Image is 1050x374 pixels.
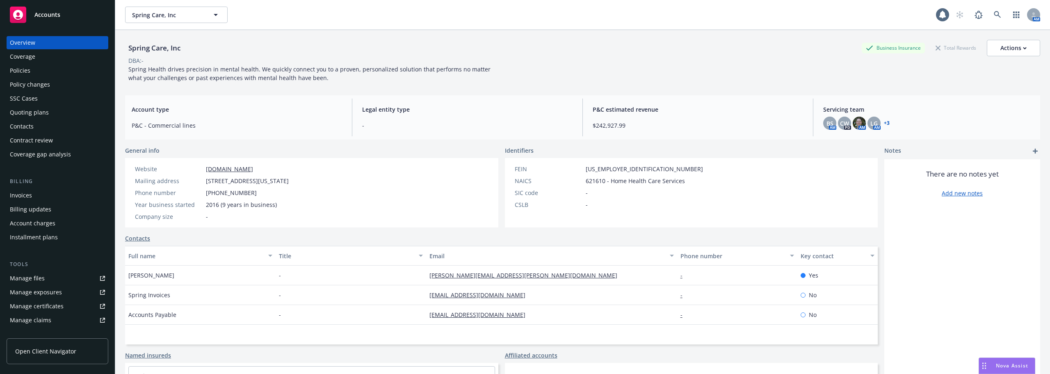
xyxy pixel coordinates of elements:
div: Total Rewards [931,43,980,53]
span: Accounts [34,11,60,18]
div: Key contact [801,252,865,260]
div: Invoices [10,189,32,202]
span: General info [125,146,160,155]
div: Contract review [10,134,53,147]
div: Phone number [680,252,785,260]
div: Mailing address [135,177,203,185]
div: Company size [135,212,203,221]
span: Spring Care, Inc [132,11,203,19]
div: SSC Cases [10,92,38,105]
a: Quoting plans [7,106,108,119]
div: Installment plans [10,231,58,244]
span: LG [870,119,878,128]
div: CSLB [515,200,582,209]
a: Contacts [7,120,108,133]
a: [EMAIL_ADDRESS][DOMAIN_NAME] [429,291,532,299]
span: - [279,291,281,299]
a: SSC Cases [7,92,108,105]
a: Affiliated accounts [505,351,557,360]
div: Business Insurance [862,43,925,53]
a: Manage claims [7,314,108,327]
div: Manage claims [10,314,51,327]
div: Full name [128,252,263,260]
div: Manage exposures [10,286,62,299]
a: Manage certificates [7,300,108,313]
button: Nova Assist [979,358,1035,374]
a: [PERSON_NAME][EMAIL_ADDRESS][PERSON_NAME][DOMAIN_NAME] [429,271,624,279]
a: Policy changes [7,78,108,91]
div: Manage files [10,272,45,285]
a: Invoices [7,189,108,202]
span: [PERSON_NAME] [128,271,174,280]
a: Contract review [7,134,108,147]
span: No [809,310,817,319]
div: SIC code [515,188,582,197]
a: Search [989,7,1006,23]
button: Actions [987,40,1040,56]
div: Website [135,165,203,173]
div: Coverage [10,50,35,63]
a: [DOMAIN_NAME] [206,165,253,173]
div: Billing [7,177,108,186]
div: FEIN [515,165,582,173]
div: DBA: - [128,56,144,65]
span: There are no notes yet [926,169,999,179]
span: Accounts Payable [128,310,176,319]
a: Contacts [125,234,150,243]
span: CW [840,119,849,128]
button: Key contact [797,246,878,266]
span: - [279,310,281,319]
div: Policy changes [10,78,50,91]
span: - [279,271,281,280]
span: 2016 (9 years in business) [206,200,277,209]
div: Actions [1000,40,1027,56]
span: [STREET_ADDRESS][US_STATE] [206,177,289,185]
a: Manage exposures [7,286,108,299]
a: Accounts [7,3,108,26]
div: Billing updates [10,203,51,216]
span: P&C estimated revenue [593,105,803,114]
span: Notes [884,146,901,156]
span: $242,927.99 [593,121,803,130]
a: Start snowing [952,7,968,23]
button: Full name [125,246,276,266]
span: Servicing team [823,105,1034,114]
a: Coverage gap analysis [7,148,108,161]
span: [US_EMPLOYER_IDENTIFICATION_NUMBER] [586,165,703,173]
div: Quoting plans [10,106,49,119]
a: Named insureds [125,351,171,360]
a: Billing updates [7,203,108,216]
span: 621610 - Home Health Care Services [586,177,685,185]
a: add [1030,146,1040,156]
div: Policies [10,64,30,77]
div: Tools [7,260,108,268]
a: Manage files [7,272,108,285]
a: Account charges [7,217,108,230]
span: Spring Invoices [128,291,170,299]
div: Manage BORs [10,328,48,341]
span: - [362,121,573,130]
span: Legal entity type [362,105,573,114]
a: Installment plans [7,231,108,244]
button: Title [276,246,426,266]
a: - [680,311,689,319]
div: Title [279,252,414,260]
button: Spring Care, Inc [125,7,228,23]
span: Yes [809,271,818,280]
div: Manage certificates [10,300,64,313]
div: Phone number [135,188,203,197]
span: BS [826,119,833,128]
span: Open Client Navigator [15,347,76,356]
span: - [206,212,208,221]
div: Coverage gap analysis [10,148,71,161]
span: Account type [132,105,342,114]
span: Spring Health drives precision in mental health. We quickly connect you to a proven, personalized... [128,65,492,82]
div: Spring Care, Inc [125,43,184,53]
a: Manage BORs [7,328,108,341]
div: Overview [10,36,35,49]
span: No [809,291,817,299]
a: +3 [884,121,890,126]
a: Switch app [1008,7,1025,23]
div: Year business started [135,200,203,209]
